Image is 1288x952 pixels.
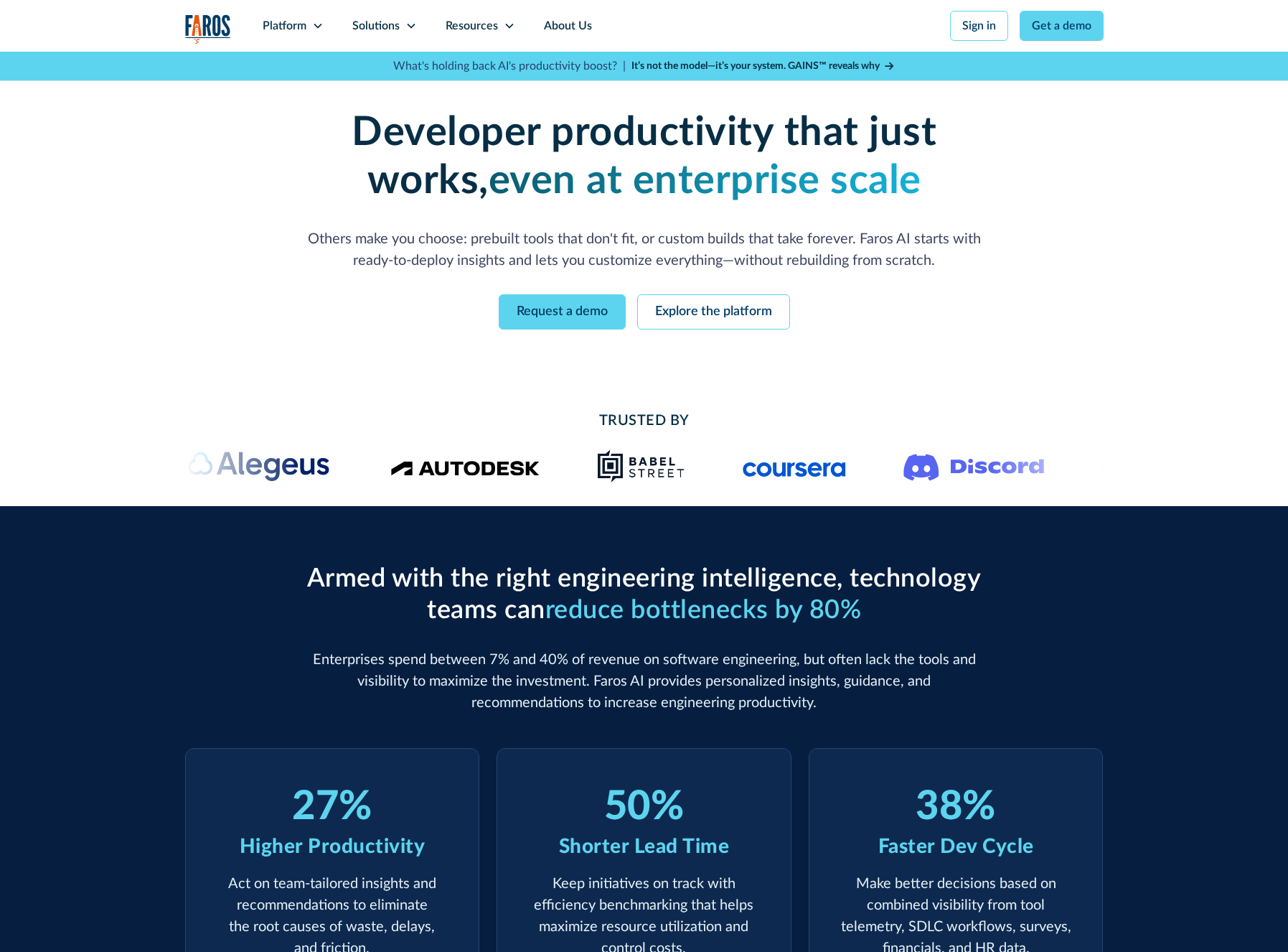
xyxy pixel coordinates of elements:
[352,113,936,201] strong: Developer productivity that just works,
[1020,11,1104,41] a: Get a demo
[300,564,989,625] h2: Armed with the right engineering intelligence, technology teams can
[597,449,685,483] img: Babel Street logo png
[916,783,962,831] div: 38
[292,783,339,831] div: 27
[352,17,400,34] div: Solutions
[878,831,1034,862] div: Faster Dev Cycle
[743,454,846,477] img: Logo of the online learning platform Coursera.
[499,294,626,330] a: Request a demo
[962,783,996,831] div: %
[390,457,540,476] img: Logo of the design software company Autodesk.
[393,57,626,75] p: What's holding back AI's productivity boost? |
[185,14,231,44] a: home
[631,61,880,71] strong: It’s not the model—it’s your system. GAINS™ reveals why
[300,228,989,271] p: Others make you choose: prebuilt tools that don't fit, or custom builds that take forever. Faros ...
[489,161,921,201] strong: even at enterprise scale
[263,17,306,34] div: Platform
[631,59,896,74] a: It’s not the model—it’s your system. GAINS™ reveals why
[559,831,730,862] div: Shorter Lead Time
[903,451,1044,481] img: Logo of the communication platform Discord.
[545,597,862,623] span: reduce bottlenecks by 80%
[240,831,426,862] div: Higher Productivity
[339,783,372,831] div: %
[300,649,989,714] p: Enterprises spend between 7% and 40% of revenue on software engineering, but often lack the tools...
[446,17,498,34] div: Resources
[604,783,651,831] div: 50
[300,410,989,431] h2: Trusted By
[950,11,1008,41] a: Sign in
[637,294,790,330] a: Explore the platform
[185,14,231,44] img: Logo of the analytics and reporting company Faros.
[651,783,685,831] div: %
